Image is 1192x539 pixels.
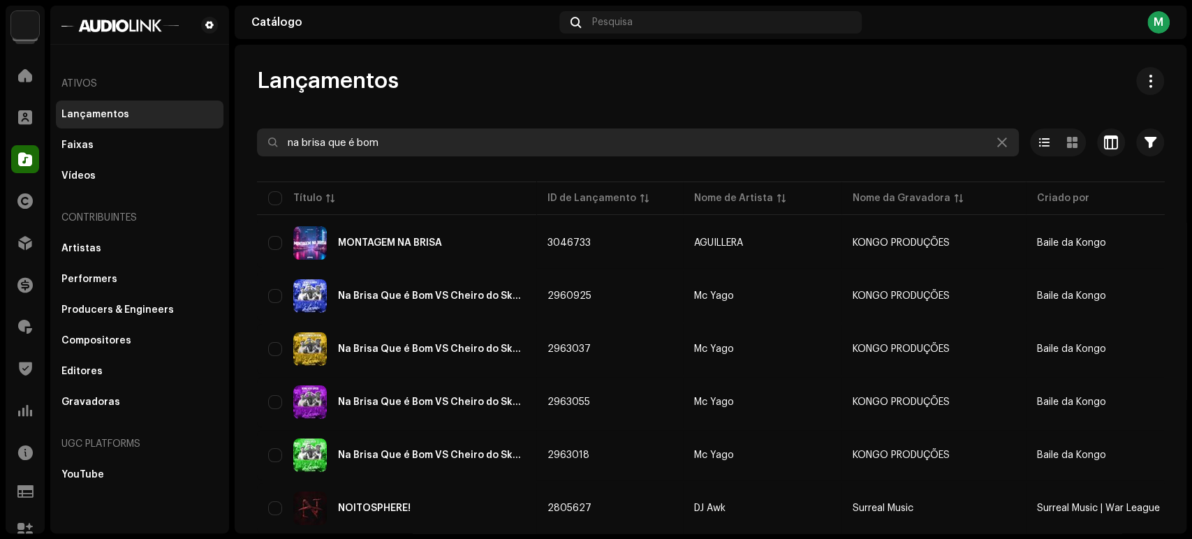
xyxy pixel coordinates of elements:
[61,243,101,254] div: Artistas
[694,191,773,205] div: Nome de Artista
[56,265,223,293] re-m-nav-item: Performers
[257,67,399,95] span: Lançamentos
[1037,397,1106,407] span: Baile da Kongo
[61,17,179,34] img: 1601779f-85bc-4fc7-87b8-abcd1ae7544a
[694,291,734,301] div: Mc Yago
[56,296,223,324] re-m-nav-item: Producers & Engineers
[56,235,223,263] re-m-nav-item: Artistas
[853,503,913,513] span: Surreal Music
[338,450,525,460] div: Na Brisa Que é Bom VS Cheiro do Skunk (Speed)
[293,438,327,472] img: a4c339f0-ccb4-4014-b234-24ea250496fa
[61,397,120,408] div: Gravadoras
[56,67,223,101] re-a-nav-header: Ativos
[11,11,39,39] img: 730b9dfe-18b5-4111-b483-f30b0c182d82
[694,450,734,460] div: Mc Yago
[56,427,223,461] re-a-nav-header: UGC Platforms
[56,461,223,489] re-m-nav-item: YouTube
[338,291,525,301] div: Na Brisa Que é Bom VS Cheiro do Skunk (Remix Slowed)
[61,274,117,285] div: Performers
[1037,503,1160,513] span: Surreal Music | War League
[56,357,223,385] re-m-nav-item: Editores
[547,344,591,354] span: 2963037
[61,366,103,377] div: Editores
[293,191,322,205] div: Título
[338,238,442,248] div: MONTAGEM NA BRISA
[853,238,950,248] span: KONGO PRODUÇÕES
[547,397,590,407] span: 2963055
[1147,11,1170,34] div: M
[853,191,950,205] div: Nome da Gravadora
[853,397,950,407] span: KONGO PRODUÇÕES
[293,279,327,313] img: 82eaa56d-d745-4361-a7dd-012427a90406
[694,238,743,248] div: AGUILLERA
[547,191,636,205] div: ID de Lançamento
[56,131,223,159] re-m-nav-item: Faixas
[1037,238,1106,248] span: Baile da Kongo
[293,332,327,366] img: ba5d5fcb-c0c3-408f-a7dc-6828163c3568
[257,128,1019,156] input: Pesquisa
[853,450,950,460] span: KONGO PRODUÇÕES
[694,238,830,248] span: AGUILLERA
[694,344,734,354] div: Mc Yago
[547,450,589,460] span: 2963018
[56,327,223,355] re-m-nav-item: Compositores
[694,503,726,513] div: DJ Awk
[853,291,950,301] span: KONGO PRODUÇÕES
[61,140,94,151] div: Faixas
[853,344,950,354] span: KONGO PRODUÇÕES
[694,291,830,301] span: Mc Yago
[1037,450,1106,460] span: Baile da Kongo
[61,109,129,120] div: Lançamentos
[694,503,830,513] span: DJ Awk
[547,503,591,513] span: 2805627
[61,170,96,182] div: Vídeos
[293,226,327,260] img: 8b9fa4f5-f82b-4246-9076-14b7a5a2d3cb
[694,397,734,407] div: Mc Yago
[547,291,591,301] span: 2960925
[694,450,830,460] span: Mc Yago
[592,17,633,28] span: Pesquisa
[56,201,223,235] re-a-nav-header: Contribuintes
[56,101,223,128] re-m-nav-item: Lançamentos
[547,238,591,248] span: 3046733
[61,335,131,346] div: Compositores
[694,344,830,354] span: Mc Yago
[56,388,223,416] re-m-nav-item: Gravadoras
[56,162,223,190] re-m-nav-item: Vídeos
[338,397,525,407] div: Na Brisa Que é Bom VS Cheiro do Skunk (Very Speed)
[293,492,327,525] img: ecfde4ac-08a7-4aec-ab4c-4fc37993d18f
[338,503,411,513] div: NOITOSPHERE!
[338,344,525,354] div: Na Brisa Que é Bom VS Cheiro do Skunk (Slowed & Reverb)
[1037,344,1106,354] span: Baile da Kongo
[694,397,830,407] span: Mc Yago
[251,17,554,28] div: Catálogo
[61,304,174,316] div: Producers & Engineers
[61,469,104,480] div: YouTube
[293,385,327,419] img: 214c972e-4dba-49b7-b592-6c3eae1d67cc
[1037,291,1106,301] span: Baile da Kongo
